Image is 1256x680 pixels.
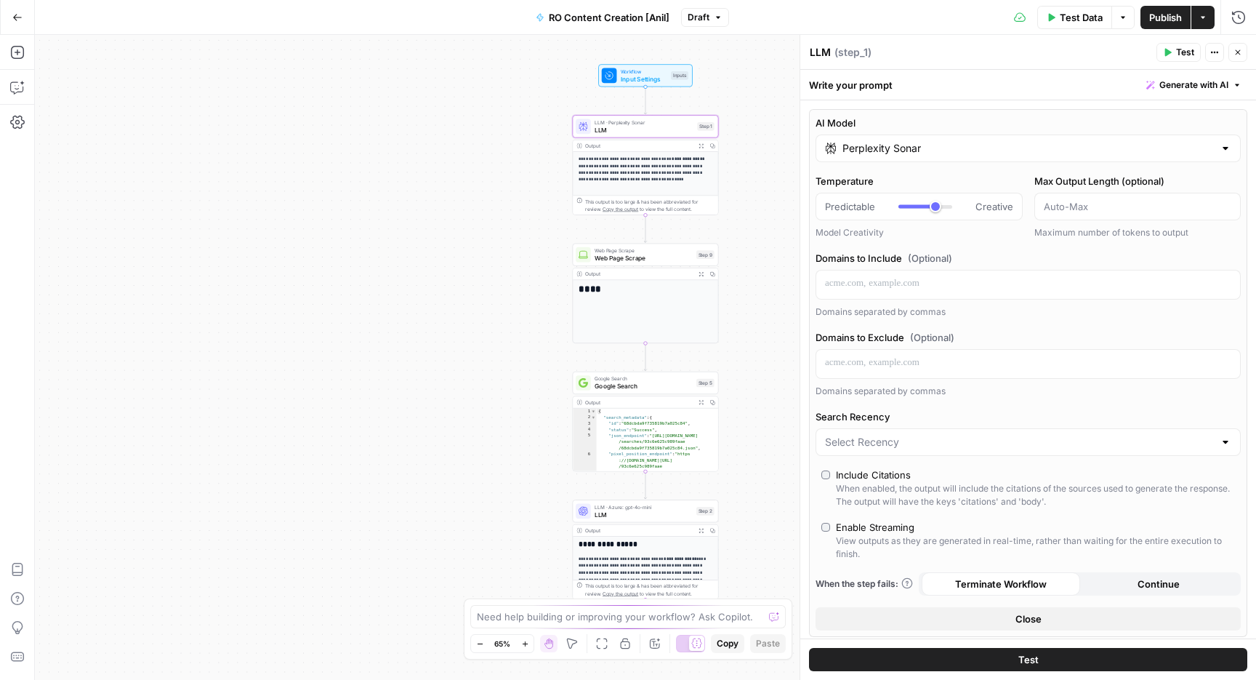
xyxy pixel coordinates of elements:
span: Publish [1149,10,1182,25]
label: Search Recency [816,409,1241,424]
span: (Optional) [910,330,954,345]
span: Creative [975,199,1013,214]
input: Auto-Max [1044,199,1232,214]
textarea: LLM [810,45,831,60]
span: Paste [756,637,780,650]
a: When the step fails: [816,577,913,591]
div: Domains separated by commas [816,305,1241,319]
div: Inputs [671,71,688,80]
label: Max Output Length (optional) [1034,174,1241,188]
label: Domains to Include [816,251,1241,265]
button: Test Data [1037,6,1111,29]
div: This output is too large & has been abbreviated for review. to view the full content. [585,583,714,598]
span: 65% [494,638,510,649]
div: 4 [573,427,596,433]
div: Step 1 [697,122,714,131]
span: Web Page Scrape [595,247,693,254]
span: (Optional) [908,251,952,265]
span: LLM · Azure: gpt-4o-mini [595,503,693,511]
div: 5 [573,433,596,451]
div: 6 [573,451,596,481]
div: Step 5 [696,379,714,388]
div: This output is too large & has been abbreviated for review. to view the full content. [585,198,714,213]
label: Domains to Exclude [816,330,1241,345]
span: Test [1176,46,1194,59]
div: WorkflowInput SettingsInputs [573,64,719,87]
input: Include CitationsWhen enabled, the output will include the citations of the sources used to gener... [821,471,830,479]
button: Copy [711,634,744,653]
span: Continue [1138,577,1180,591]
button: Test [809,648,1247,671]
div: Enable Streaming [836,520,914,535]
div: Maximum number of tokens to output [1034,226,1241,239]
div: Domains separated by commas [816,385,1241,398]
span: LLM · Perplexity Sonar [595,119,693,126]
div: When enabled, the output will include the citations of the sources used to generate the response.... [836,482,1235,508]
g: Edge from step_5 to step_2 [644,471,647,499]
div: Step 9 [696,250,714,259]
span: Terminate Workflow [955,577,1047,591]
div: Output [585,399,693,406]
span: Generate with AI [1159,79,1228,92]
div: Write your prompt [800,70,1256,100]
span: Predictable [825,199,875,214]
label: AI Model [816,116,1241,130]
div: Web Page ScrapeWeb Page ScrapeStep 9Output**** [573,244,719,343]
div: 1 [573,409,596,415]
button: Generate with AI [1140,76,1247,95]
span: Draft [688,11,709,24]
span: Workflow [621,68,667,75]
span: LLM [595,125,693,135]
button: Draft [681,8,729,27]
div: Model Creativity [816,226,1023,239]
input: Select Recency [825,435,1214,449]
span: Test [1018,652,1039,667]
button: RO Content Creation [Anil] [527,6,678,29]
div: 3 [573,420,596,426]
div: Include Citations [836,468,911,482]
g: Edge from start to step_1 [644,87,647,114]
span: LLM [595,510,693,519]
div: 2 [573,415,596,420]
button: Paste [750,634,786,653]
span: Test Data [1060,10,1103,25]
div: Output [585,142,693,149]
span: Close [1015,612,1042,626]
span: Copy the output [603,591,638,596]
button: Publish [1140,6,1191,29]
span: ( step_1 ) [834,45,871,60]
span: Copy the output [603,206,638,212]
g: Edge from step_9 to step_5 [644,343,647,371]
span: Input Settings [621,74,667,84]
span: Google Search [595,375,693,382]
span: Web Page Scrape [595,253,693,263]
span: RO Content Creation [Anil] [549,10,669,25]
span: Copy [717,637,738,650]
div: Output [585,527,693,534]
div: View outputs as they are generated in real-time, rather than waiting for the entire execution to ... [836,535,1235,561]
div: Step 2 [696,507,714,516]
label: Temperature [816,174,1023,188]
button: Continue [1080,572,1239,596]
span: Toggle code folding, rows 1 through 533 [591,409,596,415]
button: Test [1156,43,1201,62]
span: Toggle code folding, rows 2 through 12 [591,415,596,420]
div: Output [585,271,693,278]
span: Google Search [595,382,693,391]
g: Edge from step_1 to step_9 [644,215,647,243]
button: Close [816,607,1241,631]
div: Google SearchGoogle SearchStep 5Output{ "search_metadata":{ "id":"68dcbda9f735819b7a025c84", "sta... [573,372,719,471]
input: Enable StreamingView outputs as they are generated in real-time, rather than waiting for the enti... [821,523,830,532]
input: Select a model [842,141,1214,156]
